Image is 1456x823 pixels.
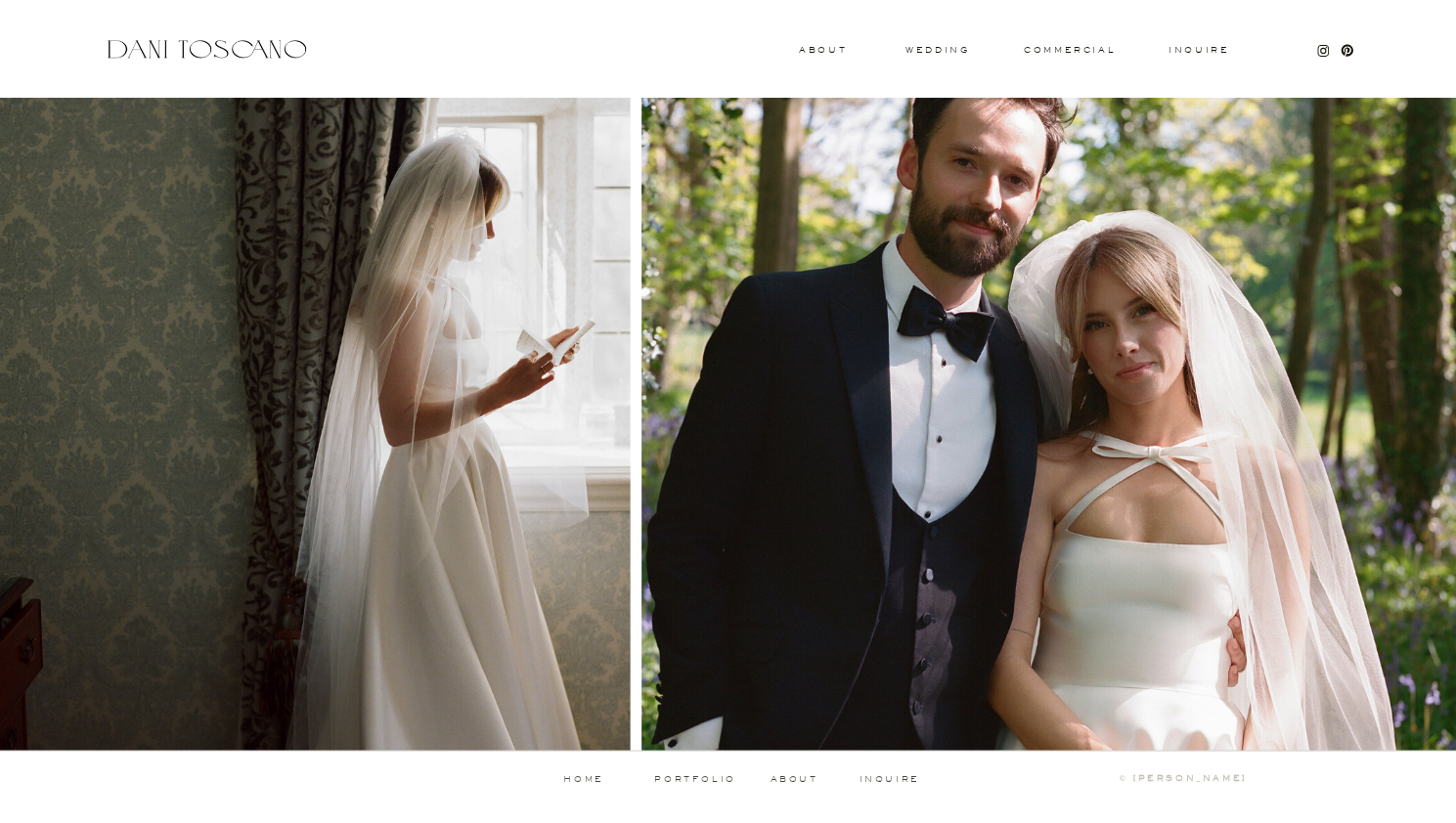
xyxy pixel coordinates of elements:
a: © [PERSON_NAME] [1034,773,1247,783]
a: commercial [1024,46,1114,54]
a: Inquire [1168,46,1230,56]
a: wedding [905,46,969,53]
a: inquire [859,774,921,784]
a: about [771,774,824,783]
a: portfolio [647,774,744,783]
a: About [799,46,842,53]
a: home [536,774,633,783]
b: © [PERSON_NAME] [1120,772,1247,782]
